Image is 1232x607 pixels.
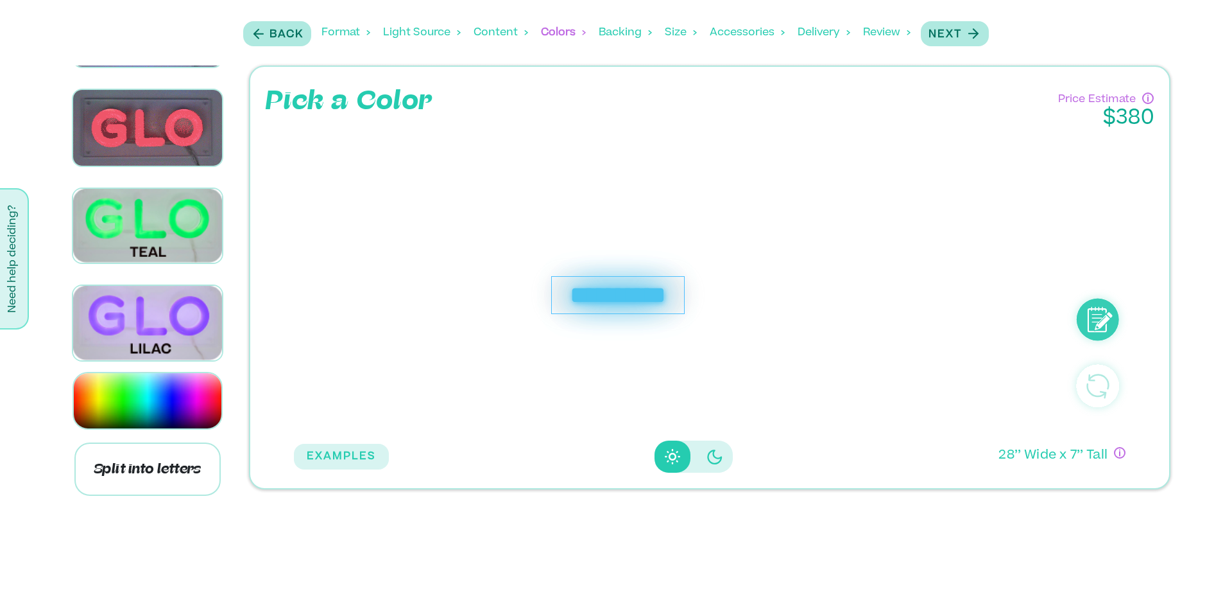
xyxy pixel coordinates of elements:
[1168,545,1232,607] iframe: Chat Widget
[73,189,222,263] img: Teal
[665,13,697,53] div: Size
[73,286,222,360] img: Lilac
[599,13,652,53] div: Backing
[243,21,311,46] button: Back
[1142,92,1154,104] div: Have questions about pricing or just need a human touch? Go through the process and submit an inq...
[266,82,433,121] p: Pick a Color
[269,27,304,42] p: Back
[863,13,911,53] div: Review
[928,27,962,42] p: Next
[73,90,222,166] img: Magic RGB
[474,13,528,53] div: Content
[294,444,389,470] button: EXAMPLES
[921,21,989,46] button: Next
[998,447,1108,466] p: 28 ’’ Wide x 7 ’’ Tall
[1058,89,1136,107] p: Price Estimate
[321,13,370,53] div: Format
[74,443,221,496] p: Split into letters
[654,441,733,473] div: Disabled elevation buttons
[1114,447,1125,459] div: If you have questions about size, or if you can’t design exactly what you want here, no worries! ...
[1058,107,1154,130] p: $ 380
[710,13,785,53] div: Accessories
[798,13,850,53] div: Delivery
[383,13,461,53] div: Light Source
[541,13,586,53] div: Colors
